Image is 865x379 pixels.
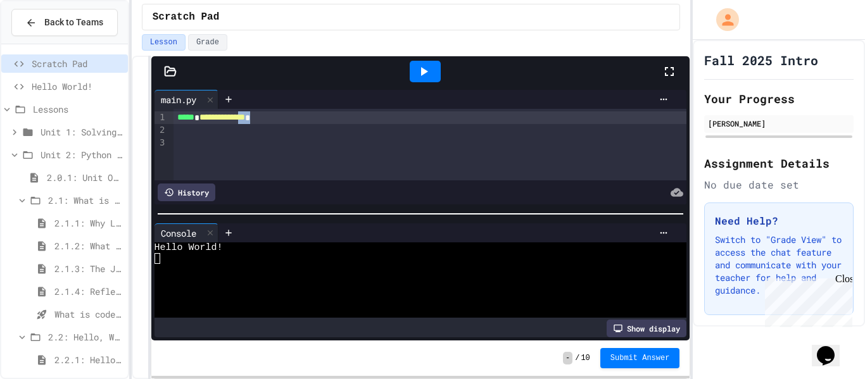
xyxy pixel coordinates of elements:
button: Back to Teams [11,9,118,36]
span: Lessons [33,103,123,116]
span: 2.1.1: Why Learn to Program? [54,216,123,230]
button: Submit Answer [600,348,680,368]
div: 1 [155,111,167,124]
span: Back to Teams [44,16,103,29]
h3: Need Help? [715,213,843,228]
iframe: chat widget [760,273,852,327]
div: [PERSON_NAME] [708,118,850,129]
span: Unit 1: Solving Problems in Computer Science [41,125,123,139]
div: History [158,183,215,201]
div: Console [155,227,203,240]
span: 2.2.1: Hello, World! [54,353,123,366]
div: My Account [703,5,742,34]
span: - [563,352,572,364]
span: 2.1.3: The JuiceMind IDE [54,262,123,275]
div: No due date set [704,177,854,192]
div: 2 [155,124,167,137]
div: Show display [607,320,686,337]
div: 3 [155,137,167,149]
h1: Fall 2025 Intro [704,51,818,69]
span: 2.0.1: Unit Overview [47,171,123,184]
h2: Assignment Details [704,154,854,172]
span: 2.1.2: What is Code? [54,239,123,252]
p: Switch to "Grade View" to access the chat feature and communicate with your teacher for help and ... [715,233,843,297]
span: What is code? - Quiz [54,308,123,321]
span: Hello World! [155,242,223,253]
span: Submit Answer [610,353,670,363]
span: / [575,353,579,363]
button: Lesson [142,34,186,51]
div: main.py [155,93,203,106]
button: Grade [188,34,227,51]
div: Console [155,223,218,242]
span: Scratch Pad [32,57,123,70]
h2: Your Progress [704,90,854,108]
span: Unit 2: Python Fundamentals [41,148,123,161]
div: main.py [155,90,218,109]
span: 10 [581,353,590,363]
span: Hello World! [32,80,123,93]
span: 2.1.4: Reflection - Evolving Technology [54,285,123,298]
span: 2.1: What is Code? [48,194,123,207]
span: Scratch Pad [153,9,220,25]
iframe: chat widget [812,328,852,366]
div: Chat with us now!Close [5,5,87,80]
span: 2.2: Hello, World! [48,330,123,344]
